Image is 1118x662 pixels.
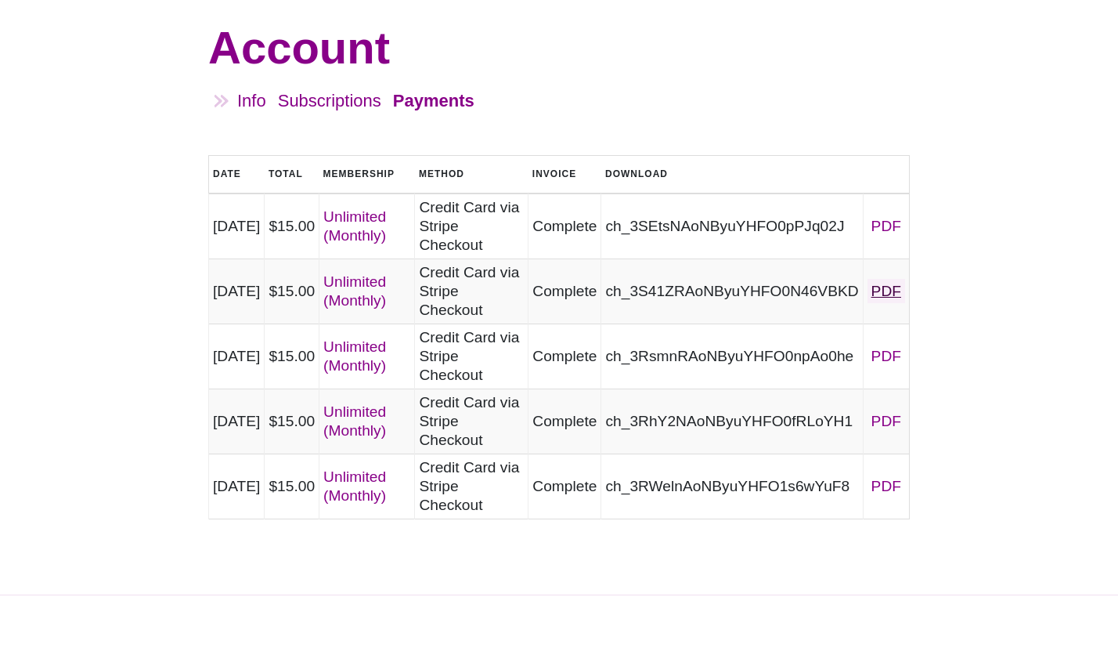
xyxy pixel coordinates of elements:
[415,194,528,259] td: Credit Card via Stripe Checkout
[528,454,601,519] td: Complete
[323,273,386,309] a: Unlimited (Monthly)
[209,389,265,454] td: [DATE]
[209,324,265,389] td: [DATE]
[415,389,528,454] td: Credit Card via Stripe Checkout
[867,279,905,303] a: PDF
[323,338,386,374] a: Unlimited (Monthly)
[867,474,905,498] a: PDF
[209,155,265,193] th: Date
[323,468,386,504] a: Unlimited (Monthly)
[528,155,601,193] th: Invoice
[601,389,863,454] td: ch_3RhY2NAoNByuYHFO0fRLoYH1
[209,454,265,519] td: [DATE]
[415,454,528,519] td: Credit Card via Stripe Checkout
[265,454,319,519] td: $15.00
[209,259,265,324] td: [DATE]
[528,324,601,389] td: Complete
[415,155,528,193] th: Method
[237,91,266,110] a: Info
[265,259,319,324] td: $15.00
[601,194,863,259] td: ch_3SEtsNAoNByuYHFO0pPJq02J
[867,214,905,238] a: PDF
[323,403,386,439] a: Unlimited (Monthly)
[208,20,910,75] h1: Account
[278,91,381,110] a: Subscriptions
[415,259,528,324] td: Credit Card via Stripe Checkout
[601,454,863,519] td: ch_3RWelnAoNByuYHFO1s6wYuF8
[323,208,386,244] a: Unlimited (Monthly)
[209,194,265,259] td: [DATE]
[867,409,905,433] a: PDF
[265,194,319,259] td: $15.00
[601,155,863,193] th: Download
[528,389,601,454] td: Complete
[265,324,319,389] td: $15.00
[528,259,601,324] td: Complete
[601,324,863,389] td: ch_3RsmnRAoNByuYHFO0npAo0he
[208,86,910,126] nav: Account Navigation
[528,194,601,259] td: Complete
[601,259,863,324] td: ch_3S41ZRAoNByuYHFO0N46VBKD
[319,155,415,193] th: Membership
[265,389,319,454] td: $15.00
[265,155,319,193] th: Total
[393,91,474,110] a: Payments
[867,344,905,368] a: PDF
[415,324,528,389] td: Credit Card via Stripe Checkout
